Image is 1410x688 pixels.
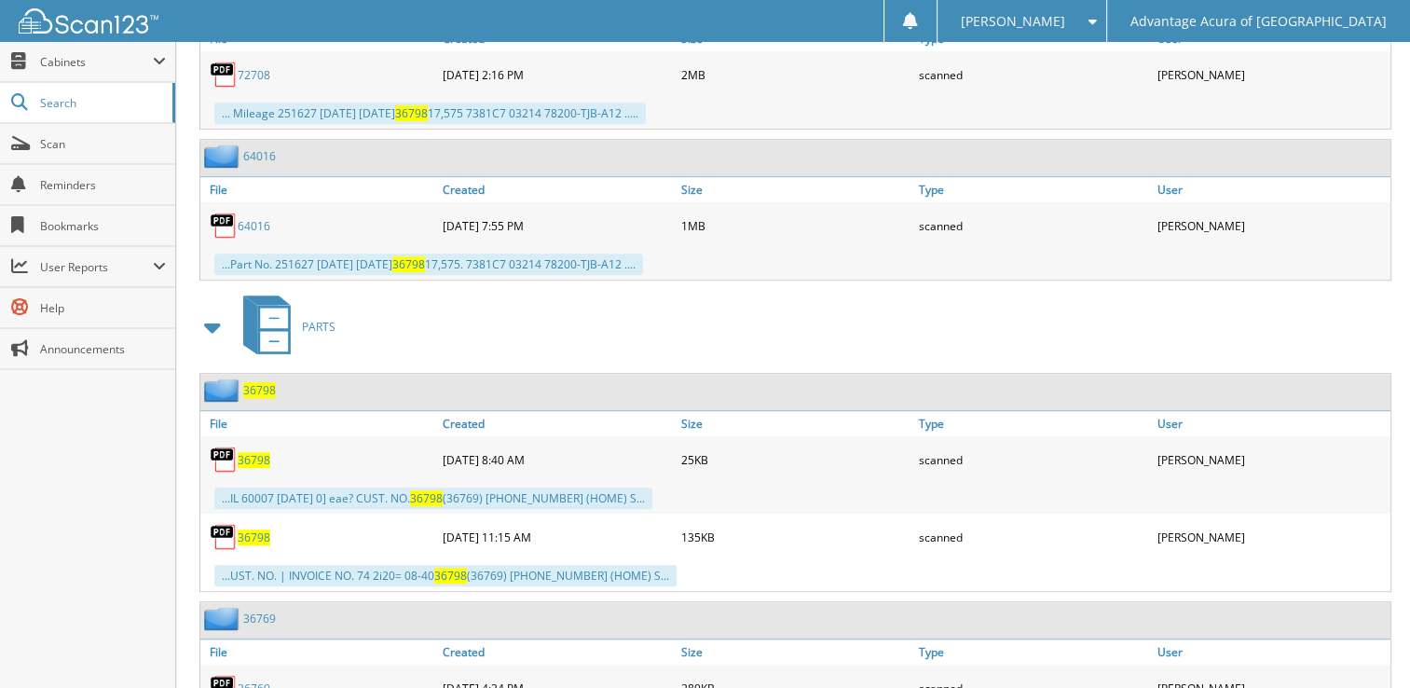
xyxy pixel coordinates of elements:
[204,378,243,402] img: folder2.png
[914,640,1152,665] a: Type
[40,300,166,316] span: Help
[214,254,643,275] div: ...Part No. 251627 [DATE] [DATE] 17,575. 7381C7 03214 78200-TJB-A12 ....
[914,441,1152,478] div: scanned
[438,518,676,556] div: [DATE] 11:15 AM
[438,177,676,202] a: Created
[1153,56,1390,93] div: [PERSON_NAME]
[243,611,276,626] a: 36769
[40,54,153,70] span: Cabinets
[677,56,914,93] div: 2MB
[677,207,914,244] div: 1MB
[243,148,276,164] a: 64016
[1130,16,1387,27] span: Advantage Acura of [GEOGRAPHIC_DATA]
[677,177,914,202] a: Size
[210,523,238,551] img: PDF.png
[438,411,676,436] a: Created
[214,103,646,124] div: ... Mileage 251627 [DATE] [DATE] 17,575 7381C7 03214 78200-TJB-A12 .....
[434,568,467,584] span: 36798
[438,56,676,93] div: [DATE] 2:16 PM
[302,319,335,335] span: PARTS
[1153,441,1390,478] div: [PERSON_NAME]
[40,218,166,234] span: Bookmarks
[40,136,166,152] span: Scan
[1317,599,1410,688] iframe: Chat Widget
[200,177,438,202] a: File
[40,259,153,275] span: User Reports
[200,640,438,665] a: File
[210,212,238,240] img: PDF.png
[210,446,238,474] img: PDF.png
[232,290,335,364] a: PARTS
[19,8,158,34] img: scan123-logo-white.svg
[410,490,443,506] span: 36798
[914,207,1152,244] div: scanned
[914,177,1152,202] a: Type
[677,640,914,665] a: Size
[392,256,425,272] span: 36798
[438,207,676,244] div: [DATE] 7:55 PM
[204,607,243,630] img: folder2.png
[238,452,270,468] a: 36798
[914,411,1152,436] a: Type
[914,518,1152,556] div: scanned
[210,61,238,89] img: PDF.png
[243,382,276,398] a: 36798
[40,177,166,193] span: Reminders
[1153,177,1390,202] a: User
[40,341,166,357] span: Announcements
[214,565,677,586] div: ...UST. NO. | INVOICE NO. 74 2i20= 08-40 (36769) [PHONE_NUMBER] (HOME) S...
[677,518,914,556] div: 135KB
[1153,411,1390,436] a: User
[438,640,676,665] a: Created
[914,56,1152,93] div: scanned
[677,441,914,478] div: 25KB
[238,67,270,83] a: 72708
[204,144,243,168] img: folder2.png
[200,411,438,436] a: File
[238,530,270,545] a: 36798
[1153,640,1390,665] a: User
[1153,518,1390,556] div: [PERSON_NAME]
[40,95,163,111] span: Search
[395,105,428,121] span: 36798
[238,218,270,234] a: 64016
[677,411,914,436] a: Size
[214,488,652,509] div: ...IL 60007 [DATE] 0] eae? CUST. NO. (36769) [PHONE_NUMBER] (HOME) S...
[961,16,1065,27] span: [PERSON_NAME]
[438,441,676,478] div: [DATE] 8:40 AM
[1153,207,1390,244] div: [PERSON_NAME]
